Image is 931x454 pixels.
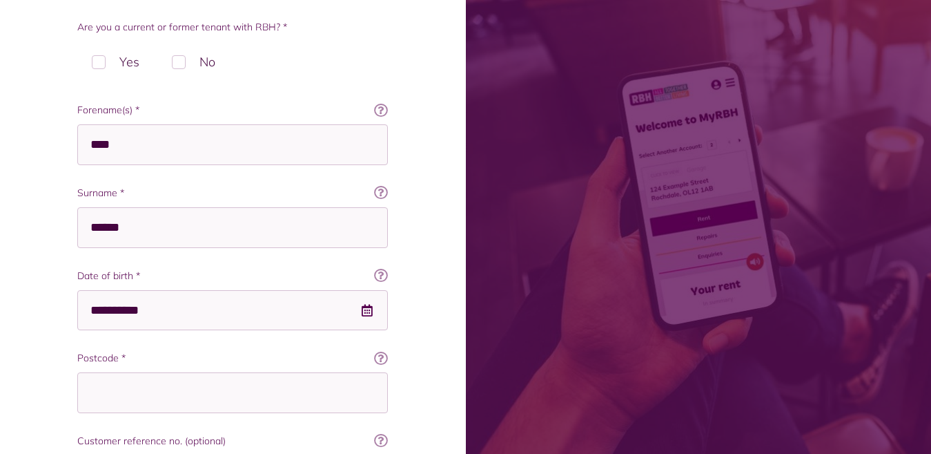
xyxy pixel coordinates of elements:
[157,41,230,82] label: No
[77,103,388,117] label: Forename(s) *
[77,41,154,82] label: Yes
[77,269,388,283] label: Date of birth *
[77,351,388,366] label: Postcode *
[77,186,388,200] label: Surname *
[77,20,388,35] label: Are you a current or former tenant with RBH? *
[77,434,388,448] label: Customer reference no. (optional)
[77,290,388,331] input: Use the arrow keys to pick a date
